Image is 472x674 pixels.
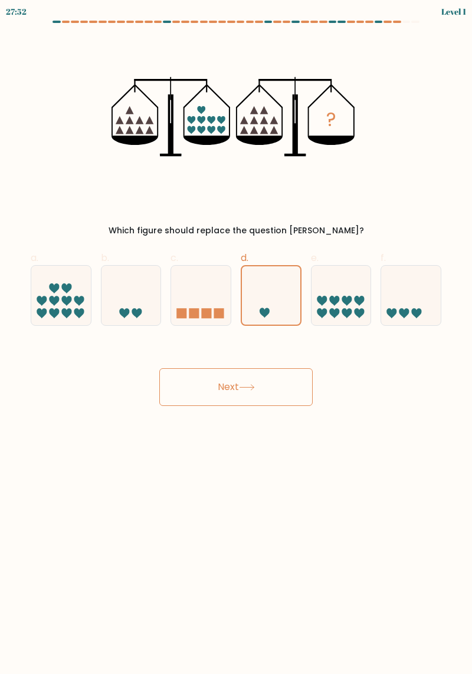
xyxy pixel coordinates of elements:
div: 27:52 [6,5,27,18]
span: c. [171,251,178,265]
tspan: ? [326,107,336,133]
span: f. [381,251,386,265]
span: a. [31,251,38,265]
div: Level 1 [441,5,466,18]
span: e. [311,251,319,265]
span: b. [101,251,109,265]
button: Next [159,368,313,406]
span: d. [241,251,248,265]
div: Which figure should replace the question [PERSON_NAME]? [38,224,434,237]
